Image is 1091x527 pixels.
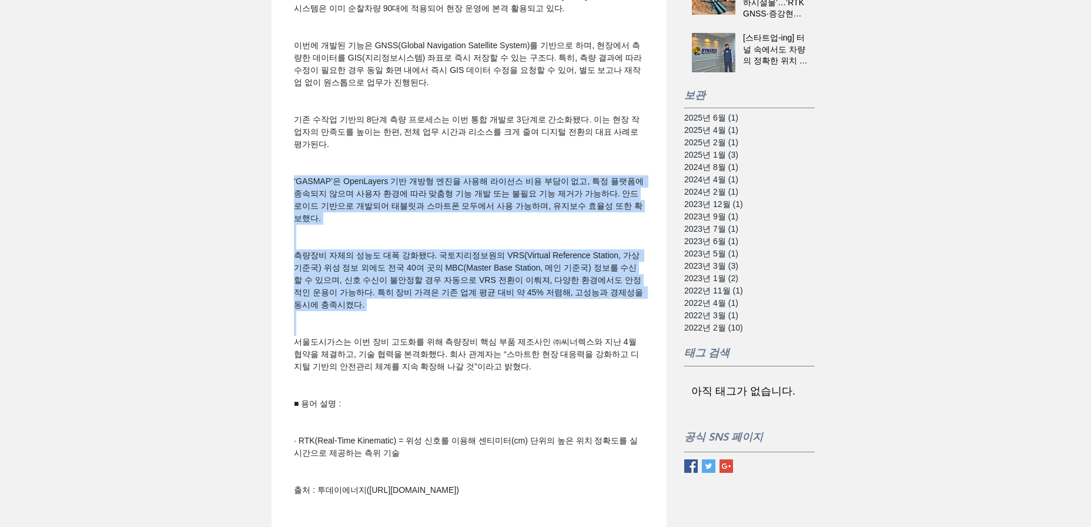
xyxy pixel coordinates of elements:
[684,186,738,198] span: 2024년 2월
[684,112,738,124] span: 2025년 6월
[684,161,808,174] a: 2024년 8월
[684,459,733,473] ul: SNS 모음
[728,261,738,271] span: (3)
[294,485,369,495] span: 출처 : 투데이에너지(
[684,272,738,285] span: 2023년 1월
[692,33,735,72] img: [스타트업-ing] 터널 속에서도 차량의 정확한 위치 파악 돕는 ‘씨너렉스’
[956,476,1091,527] iframe: Wix Chat
[684,149,738,161] span: 2025년 1월
[684,136,808,149] a: 2025년 2월
[728,125,738,135] span: (1)
[728,311,738,320] span: (1)
[684,260,808,272] a: 2023년 3월
[684,136,738,149] span: 2025년 2월
[684,285,808,297] a: 2022년 11월
[684,149,808,161] a: 2025년 1월
[684,459,698,473] img: Facebook Basic Square
[684,211,808,223] a: 2023년 9월
[719,459,733,473] img: Google+ Basic Square
[728,162,738,172] span: (1)
[684,186,808,198] a: 2024년 2월
[684,322,743,334] span: 2022년 2월
[684,260,738,272] span: 2023년 3월
[728,236,738,246] span: (1)
[684,370,815,412] nav: 태그
[684,174,808,186] a: 2024년 4월
[684,235,738,248] span: 2023년 6월
[684,248,808,260] a: 2023년 5월
[684,161,738,174] span: 2024년 8월
[294,337,639,371] span: 서울도시가스는 이번 장비 고도화를 위해 측량장비 핵심 부품 제조사인 ㈜씨너렉스와 지난 4월 협약을 체결하고, 기술 협력을 본격화했다. 회사 관계자는 “스마트한 현장 대응력을 ...
[684,430,763,443] span: 공식 SNS 페이지
[684,223,738,235] span: 2023년 7월
[684,346,729,359] span: 태그 검색
[733,199,743,209] span: (1)
[728,212,738,221] span: (1)
[728,175,738,184] span: (1)
[294,251,645,309] span: 측량장비 자체의 성능도 대폭 강화됐다. 국토지리정보원의 VRS(Virtual Reference Station, 가상 기준국) 위성 정보 외에도 전국 40여 곳의 MBC(Mas...
[728,187,738,196] span: (1)
[728,150,738,159] span: (3)
[702,459,715,473] img: Twitter Basic Square
[294,115,641,149] span: 기존 수작업 기반의 8단계 측량 프로세스는 이번 통합 개발로 3단계로 간소화됐다. 이는 현장 작업자의 만족도를 높이는 한편, 전체 업무 시간과 리소스를 크게 줄여 디지털 전환...
[684,235,808,248] a: 2023년 6월
[743,32,808,67] h2: [스타트업-ing] 터널 속에서도 차량의 정확한 위치 파악 돕는 ‘씨너렉스’
[684,88,705,102] span: 보관
[684,174,738,186] span: 2024년 4월
[456,485,459,495] span: )
[728,224,738,234] span: (1)
[691,386,795,396] li: 아직 태그가 없습니다.
[684,248,738,260] span: 2023년 5월
[684,309,808,322] a: 2022년 3월
[733,286,743,295] span: (1)
[684,272,808,285] a: 2023년 1월
[684,309,738,322] span: 2022년 3월
[684,112,808,334] nav: 보관
[684,198,808,211] a: 2023년 12월
[728,138,738,147] span: (1)
[294,399,341,408] span: ■ 용어 설명 :
[728,298,738,308] span: (1)
[684,297,808,309] a: 2022년 4월
[684,124,808,136] a: 2025년 4월
[684,285,743,297] span: 2022년 11월
[684,223,808,235] a: 2023년 7월
[294,436,638,458] span: · RTK(Real-Time Kinematic) = 위성 신호를 이용해 센티미터(cm) 단위의 높은 위치 정확도를 실시간으로 제공하는 측위 기술
[684,297,738,309] span: 2022년 4월
[684,198,743,211] span: 2023년 12월
[728,273,738,283] span: (2)
[684,112,808,124] a: 2025년 6월
[728,249,738,258] span: (1)
[369,485,456,495] a: [URL][DOMAIN_NAME]
[728,113,738,122] span: (1)
[684,124,738,136] span: 2025년 4월
[294,41,644,87] span: 이번에 개발된 기능은 GNSS(Global Navigation Satellite System)를 기반으로 하며, 현장에서 측량한 데이터를 GIS(지리정보시스템) 좌표로 즉시 ...
[728,323,743,332] span: (10)
[294,176,646,223] span: ‘GASMAP’은 OpenLayers 기반 개방형 엔진을 사용해 라이선스 비용 부담이 없고, 특정 플랫폼에 종속되지 않으며 사용자 환경에 따라 맞춤형 기능 개발 또는 불필요 ...
[684,211,738,223] span: 2023년 9월
[743,32,808,72] a: [스타트업-ing] 터널 속에서도 차량의 정확한 위치 파악 돕는 ‘씨너렉스’
[684,322,808,334] a: 2022년 2월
